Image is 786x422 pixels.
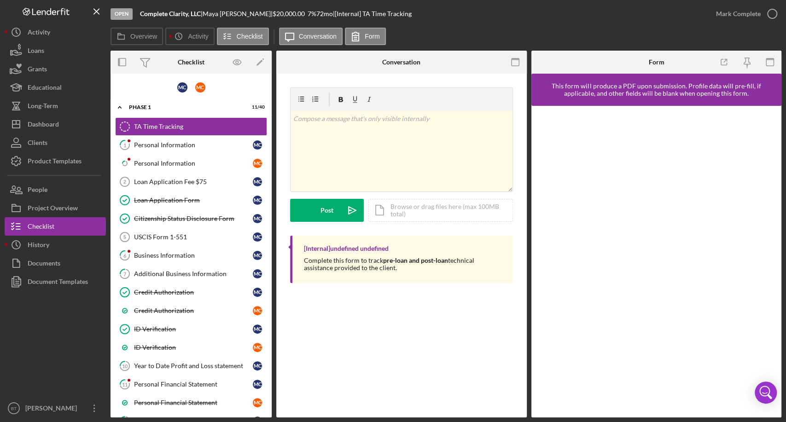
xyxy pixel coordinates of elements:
div: M C [253,288,262,297]
div: Credit Authorization [134,289,253,296]
div: ID Verification [134,344,253,351]
button: Mark Complete [707,5,781,23]
div: Complete this form to track technical assistance provided to the client. [304,257,504,272]
div: M C [253,177,262,186]
a: Credit AuthorizationMC [115,283,267,301]
div: 7 % [308,10,316,17]
tspan: 6 [123,252,127,258]
a: 5USCIS Form 1-551MC [115,228,267,246]
tspan: 2 [123,179,126,185]
a: Personal Financial StatementMC [115,393,267,412]
div: [Internal] undefined undefined [304,245,389,252]
div: Open [111,8,133,20]
div: | [140,10,203,17]
div: ID Verification [134,325,253,333]
div: Mark Complete [716,5,761,23]
div: Personal Information [134,141,253,149]
a: 1Personal InformationMC [115,136,267,154]
div: M C [253,324,262,334]
a: 10Year to Date Profit and Loss statementMC [115,357,267,375]
tspan: 11 [122,381,128,387]
div: [PERSON_NAME] [23,399,83,420]
b: Complete Clarity, LLC [140,10,201,17]
div: Personal Information [134,160,253,167]
a: 7Additional Business InformationMC [115,265,267,283]
label: Overview [130,33,157,40]
button: Checklist [217,28,269,45]
div: Loan Application Fee $75 [134,178,253,185]
tspan: 1 [123,142,126,148]
a: Credit AuthorizationMC [115,301,267,320]
div: Personal Financial Statement [134,399,253,406]
div: M C [253,380,262,389]
div: Year to Date Profit and Loss statement [134,362,253,370]
label: Conversation [299,33,337,40]
button: Activity [165,28,214,45]
tspan: 7 [123,271,127,277]
button: Post [290,199,364,222]
div: M C [253,343,262,352]
div: This form will produce a PDF upon submission. Profile data will pre-fill, if applicable, and othe... [536,82,777,97]
div: Loan Application Form [134,197,253,204]
a: Citizenship Status Disclosure FormMC [115,209,267,228]
div: Checklist [178,58,204,66]
div: M C [253,196,262,205]
div: M C [253,306,262,315]
a: Loan Application FormMC [115,191,267,209]
div: M C [253,361,262,370]
div: M C [195,82,205,92]
a: 11Personal Financial StatementMC [115,375,267,393]
div: Phase 1 [129,104,242,110]
text: BT [11,406,17,411]
div: M C [253,269,262,278]
div: Maya [PERSON_NAME] | [203,10,273,17]
div: M C [177,82,187,92]
div: Citizenship Status Disclosure Form [134,215,253,222]
a: Personal InformationMC [115,154,267,173]
div: TA Time Tracking [134,123,267,130]
a: 6Business InformationMC [115,246,267,265]
div: M C [253,251,262,260]
strong: pre-loan and post-loan [383,256,448,264]
div: 72 mo [316,10,333,17]
div: USCIS Form 1-551 [134,233,253,241]
div: Personal Financial Statement [134,381,253,388]
div: M C [253,398,262,407]
iframe: Lenderfit form [541,115,774,408]
a: 2Loan Application Fee $75MC [115,173,267,191]
div: M C [253,140,262,150]
div: Open Intercom Messenger [755,382,777,404]
div: Credit Authorization [134,307,253,314]
button: Conversation [279,28,343,45]
div: M C [253,159,262,168]
label: Checklist [237,33,263,40]
div: M C [253,214,262,223]
label: Form [365,33,380,40]
button: Form [345,28,386,45]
